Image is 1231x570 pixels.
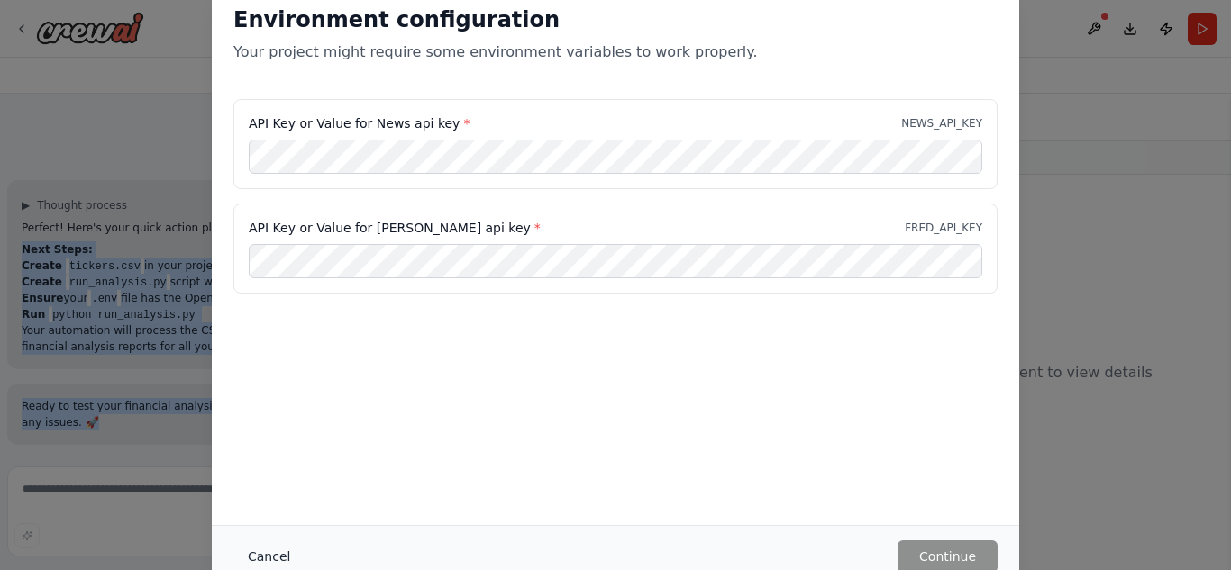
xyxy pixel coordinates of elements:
p: NEWS_API_KEY [901,116,982,131]
p: FRED_API_KEY [905,221,982,235]
p: Your project might require some environment variables to work properly. [233,41,998,63]
label: API Key or Value for [PERSON_NAME] api key [249,219,541,237]
h2: Environment configuration [233,5,998,34]
label: API Key or Value for News api key [249,114,470,132]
